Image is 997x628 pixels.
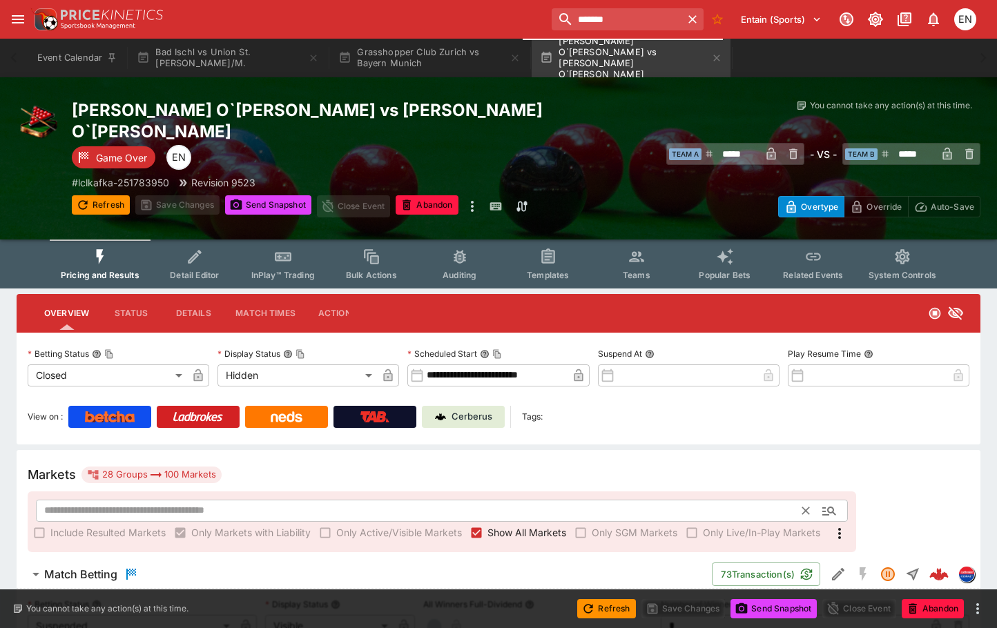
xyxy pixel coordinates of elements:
[224,297,307,330] button: Match Times
[283,349,293,359] button: Display StatusCopy To Clipboard
[72,99,602,142] h2: Copy To Clipboard
[810,99,972,112] p: You cannot take any action(s) at this time.
[925,560,953,588] a: a96d8c06-7950-483d-87ec-cadde6e0f960
[892,7,917,32] button: Documentation
[44,567,117,582] h6: Match Betting
[810,147,837,161] h6: - VS -
[422,406,505,428] a: Cerberus
[969,600,986,617] button: more
[527,270,569,280] span: Templates
[346,270,397,280] span: Bulk Actions
[867,199,902,214] p: Override
[85,411,135,422] img: Betcha
[173,411,223,422] img: Ladbrokes
[104,349,114,359] button: Copy To Clipboard
[30,6,58,33] img: PriceKinetics Logo
[947,305,964,322] svg: Hidden
[50,239,947,288] div: Event type filters
[17,99,61,144] img: snooker.png
[6,7,30,32] button: open drawer
[251,270,315,280] span: InPlay™ Trading
[191,525,311,540] span: Only Markets with Liability
[921,7,946,32] button: Notifications
[954,8,976,30] div: Eamon Nunn
[863,7,888,32] button: Toggle light/dark mode
[706,8,728,30] button: No Bookmarks
[908,196,980,217] button: Auto-Save
[950,4,980,35] button: Eamon Nunn
[128,39,327,77] button: Bad Ischl vs Union St. [PERSON_NAME]/M.
[623,270,650,280] span: Teams
[929,565,949,584] div: a96d8c06-7950-483d-87ec-cadde6e0f960
[844,196,908,217] button: Override
[28,406,63,428] label: View on :
[669,148,701,160] span: Team A
[834,7,859,32] button: Connected to PK
[869,270,936,280] span: System Controls
[598,348,642,360] p: Suspend At
[296,349,305,359] button: Copy To Clipboard
[72,195,130,215] button: Refresh
[958,566,975,582] div: lclkafka
[817,498,842,523] button: Open
[28,467,76,482] h5: Markets
[875,562,900,587] button: Suspended
[864,349,873,359] button: Play Resume Time
[61,23,135,29] img: Sportsbook Management
[28,364,187,386] div: Closed
[396,197,458,211] span: Mark an event as closed and abandoned.
[87,467,216,483] div: 28 Groups 100 Markets
[29,39,126,77] button: Event Calendar
[712,562,820,586] button: 73Transaction(s)
[96,150,147,165] p: Game Over
[552,8,681,30] input: search
[162,297,224,330] button: Details
[959,567,974,582] img: lclkafka
[271,411,302,422] img: Neds
[699,270,751,280] span: Popular Bets
[778,196,980,217] div: Start From
[492,349,502,359] button: Copy To Clipboard
[33,297,100,330] button: Overview
[435,411,446,422] img: Cerberus
[191,175,255,190] p: Revision 9523
[733,8,830,30] button: Select Tenant
[360,411,389,422] img: TabNZ
[407,348,477,360] p: Scheduled Start
[61,10,163,20] img: PriceKinetics
[577,599,635,618] button: Refresh
[217,348,280,360] p: Display Status
[443,270,476,280] span: Auditing
[330,39,529,77] button: Grasshopper Club Zurich vs Bayern Munich
[336,525,462,540] span: Only Active/Visible Markets
[928,306,942,320] svg: Closed
[703,525,820,540] span: Only Live/In-Play Markets
[826,562,851,587] button: Edit Detail
[783,270,843,280] span: Related Events
[880,566,896,582] svg: Suspended
[851,562,875,587] button: SGM Disabled
[592,525,677,540] span: Only SGM Markets
[845,148,878,160] span: Team B
[28,348,89,360] p: Betting Status
[26,602,188,615] p: You cannot take any action(s) at this time.
[929,565,949,584] img: logo-cerberus--red.svg
[931,199,974,214] p: Auto-Save
[532,39,730,77] button: [PERSON_NAME] O`[PERSON_NAME] vs [PERSON_NAME] O`[PERSON_NAME]
[61,270,139,280] span: Pricing and Results
[900,562,925,587] button: Straight
[795,500,817,522] button: Clear
[778,196,844,217] button: Overtype
[788,348,861,360] p: Play Resume Time
[17,560,712,588] button: Match Betting
[166,145,191,170] div: Eamon Nunn
[487,525,566,540] span: Show All Markets
[464,195,481,217] button: more
[72,175,169,190] p: Copy To Clipboard
[170,270,219,280] span: Detail Editor
[645,349,655,359] button: Suspend At
[480,349,490,359] button: Scheduled StartCopy To Clipboard
[92,349,101,359] button: Betting StatusCopy To Clipboard
[100,297,162,330] button: Status
[801,199,838,214] p: Overtype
